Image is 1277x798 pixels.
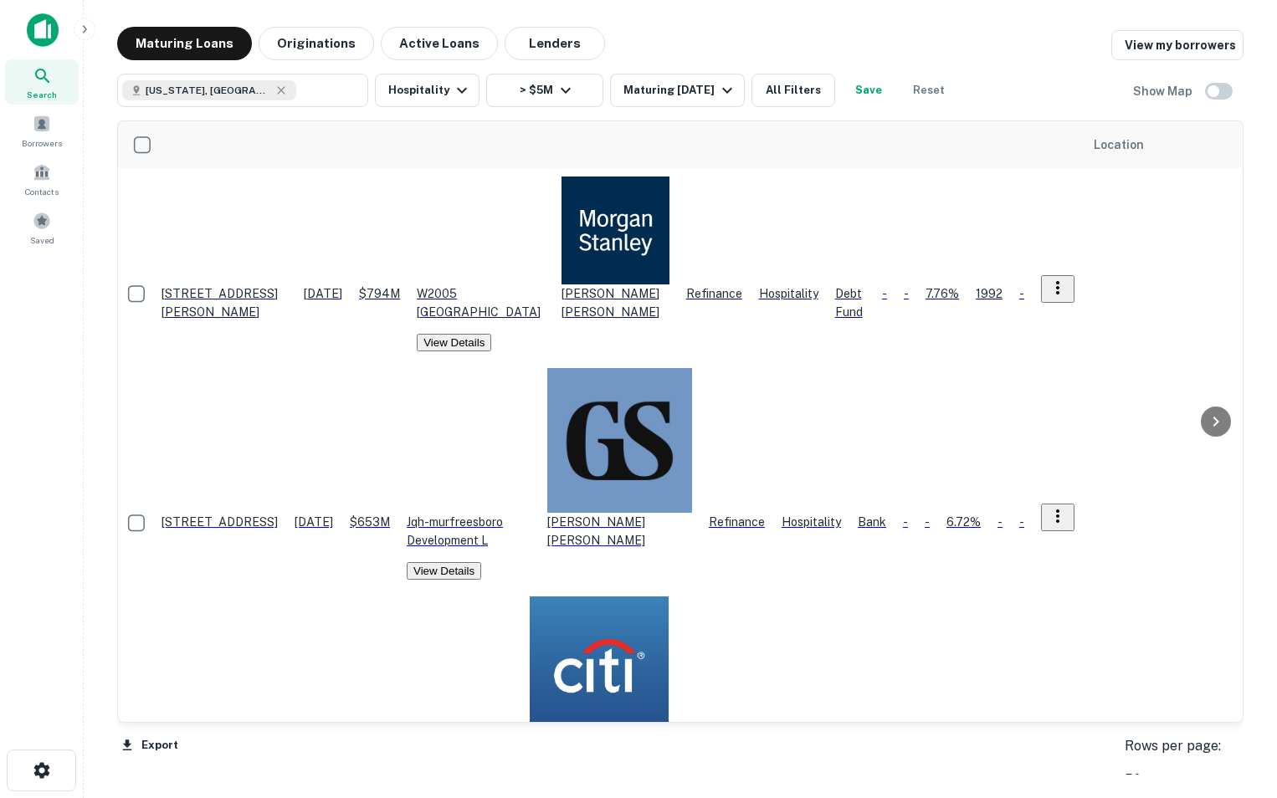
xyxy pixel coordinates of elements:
p: [DATE] [304,284,342,303]
p: $653M [350,513,390,531]
p: - [1019,513,1024,531]
span: - [904,287,909,300]
span: [US_STATE], [GEOGRAPHIC_DATA] [146,83,271,98]
button: Reset [902,74,956,107]
span: Search [27,88,57,101]
div: This loan purpose was for refinancing [686,284,742,303]
div: [PERSON_NAME] [PERSON_NAME] [562,176,669,321]
p: - [1019,284,1024,303]
button: Originations [259,27,374,60]
p: Hospitality [782,513,841,531]
p: Jqh-murfreesboro Development L [407,513,531,550]
span: Contacts [25,185,59,198]
img: picture [562,176,669,284]
button: Export [117,733,182,758]
p: W2005 [GEOGRAPHIC_DATA] [417,284,545,321]
p: 6.72% [946,513,981,531]
p: Hospitality [759,284,818,303]
p: [DATE] [295,513,333,531]
a: Saved [5,205,79,250]
p: Debt Fund [835,284,865,321]
button: Save your search to get updates of matches that match your search criteria. [842,74,895,107]
span: Borrowers [22,136,62,150]
p: Bank [858,513,886,531]
button: View Details [407,562,481,580]
div: Citibank [530,596,669,754]
img: capitalize-icon.png [27,13,59,47]
p: $794M [359,284,400,303]
button: > $5M [486,74,603,107]
button: Lenders [505,27,605,60]
h6: Show Map [1133,82,1195,100]
button: Maturing [DATE] [610,74,745,107]
p: - [903,513,908,531]
span: Location [1093,135,1144,155]
a: View my borrowers [1111,30,1244,60]
iframe: Chat Widget [1193,664,1277,744]
p: 7.76% [926,284,959,303]
span: - [925,515,930,529]
p: - [997,513,1003,531]
img: picture [547,368,692,513]
p: [STREET_ADDRESS] [162,513,278,531]
button: Hospitality [375,74,480,107]
div: This loan purpose was for refinancing [709,513,765,531]
button: Maturing Loans [117,27,252,60]
img: picture [530,596,669,735]
div: 50 [1125,770,1244,790]
a: Borrowers [5,108,79,153]
a: Contacts [5,156,79,202]
a: Search [5,59,79,105]
button: View Details [417,334,491,351]
button: All Filters [751,74,835,107]
p: 1992 [976,284,1003,303]
p: [STREET_ADDRESS][PERSON_NAME] [162,284,287,321]
p: - [882,284,887,303]
div: [PERSON_NAME] [PERSON_NAME] [547,368,692,550]
button: Active Loans [381,27,498,60]
p: Rows per page: [1125,736,1244,756]
span: Saved [30,233,54,247]
div: Maturing [DATE] [623,80,737,100]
